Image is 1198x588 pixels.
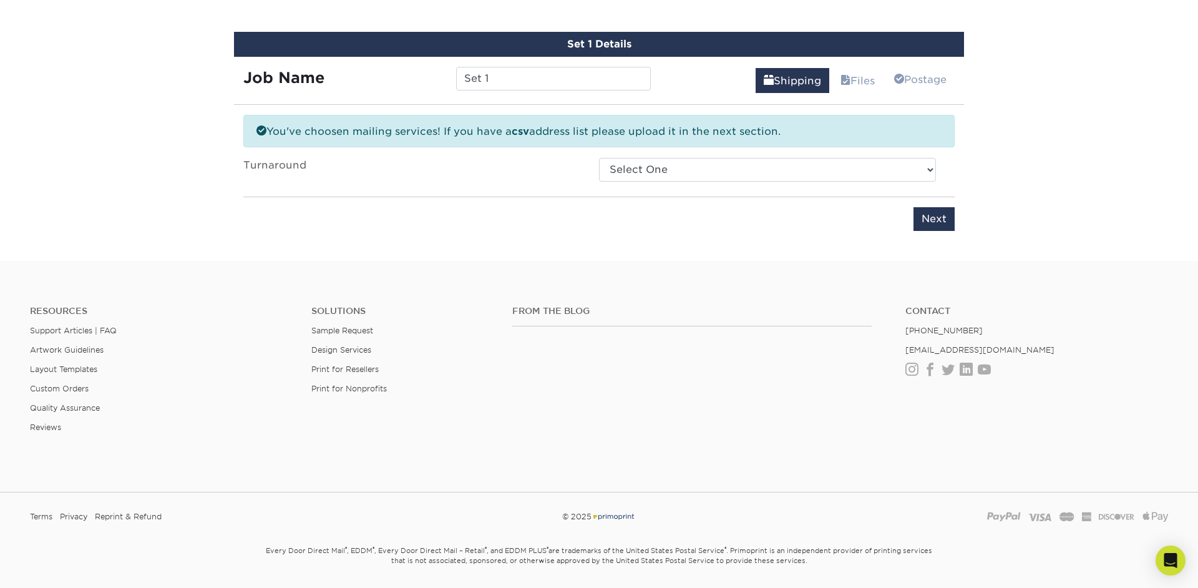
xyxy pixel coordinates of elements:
a: Layout Templates [30,365,97,374]
span: files [840,75,850,87]
sup: ® [345,546,347,552]
a: Artwork Guidelines [30,345,104,355]
strong: Job Name [243,69,324,87]
a: Privacy [60,507,87,526]
span: shipping [764,75,774,87]
img: Primoprint [592,512,635,521]
a: Print for Nonprofits [311,384,387,393]
h4: From the Blog [512,306,872,316]
iframe: Google Customer Reviews [3,550,106,584]
sup: ® [724,546,726,552]
sup: ® [547,546,548,552]
a: Sample Request [311,326,373,335]
div: Open Intercom Messenger [1156,546,1186,576]
a: Files [832,68,883,93]
a: [EMAIL_ADDRESS][DOMAIN_NAME] [905,345,1054,355]
a: Reviews [30,423,61,432]
input: Next [913,207,955,231]
a: Print for Resellers [311,365,379,374]
sup: ® [485,546,487,552]
a: Quality Assurance [30,403,100,413]
span: reviewing [894,74,904,86]
label: Turnaround [234,158,590,182]
a: [PHONE_NUMBER] [905,326,983,335]
a: Custom Orders [30,384,89,393]
div: Set 1 Details [234,32,964,57]
a: Terms [30,507,52,526]
a: Contact [905,306,1168,316]
a: Reprint & Refund [95,507,162,526]
div: You've choosen mailing services! If you have a address list please upload it in the next section. [243,115,955,147]
a: Postage [886,67,955,92]
sup: ® [373,546,374,552]
a: Support Articles | FAQ [30,326,117,335]
h4: Resources [30,306,293,316]
a: Shipping [756,68,829,93]
a: Design Services [311,345,371,355]
strong: csv [512,125,529,137]
div: © 2025 [406,507,792,526]
input: Enter a job name [456,67,650,91]
h4: Solutions [311,306,494,316]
